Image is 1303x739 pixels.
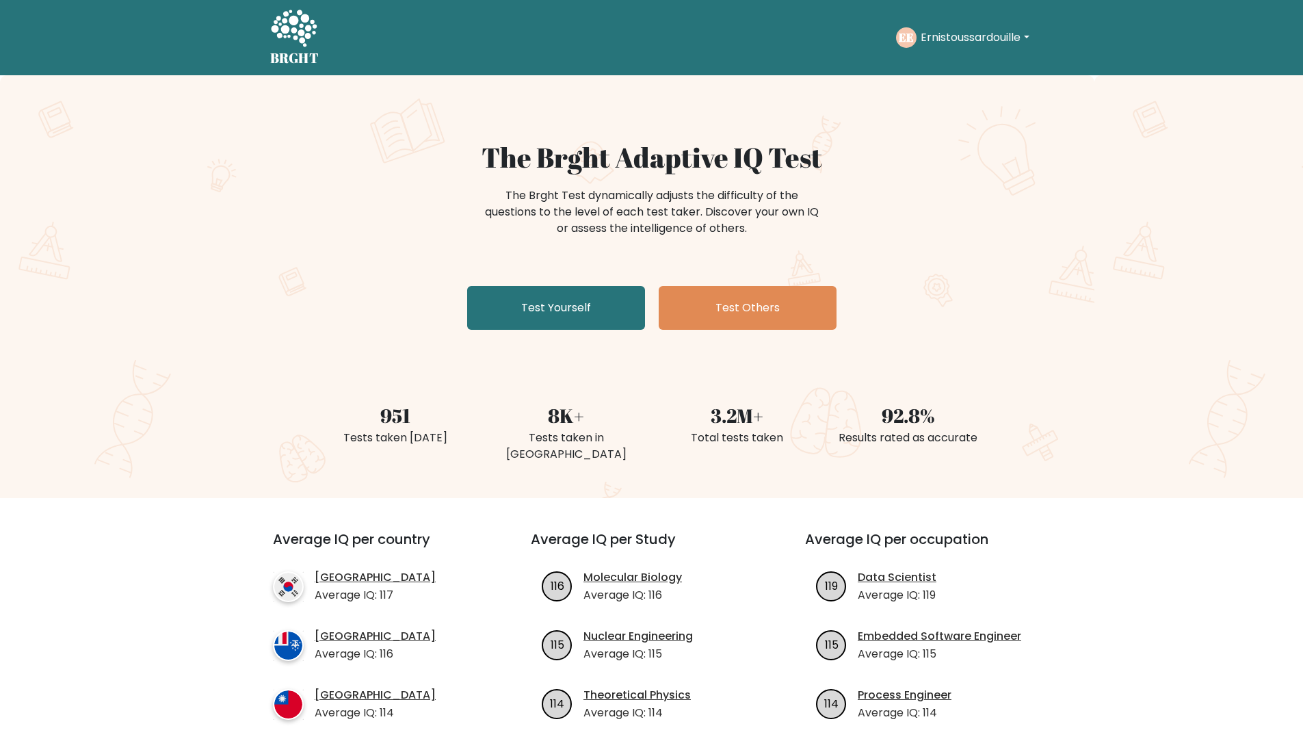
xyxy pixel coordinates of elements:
p: Average IQ: 119 [858,587,936,604]
p: Average IQ: 115 [858,646,1021,662]
img: country [273,630,304,661]
a: Test Others [659,286,837,330]
div: The Brght Test dynamically adjusts the difficulty of the questions to the level of each test take... [481,187,823,237]
p: Average IQ: 116 [315,646,436,662]
button: Ernistoussardouille [917,29,1033,47]
text: 114 [824,695,839,711]
h5: BRGHT [270,50,319,66]
text: 114 [550,695,564,711]
a: Nuclear Engineering [583,628,693,645]
a: Embedded Software Engineer [858,628,1021,645]
p: Average IQ: 114 [858,705,951,721]
a: BRGHT [270,5,319,70]
div: 92.8% [831,401,986,430]
h1: The Brght Adaptive IQ Test [318,141,986,174]
div: Results rated as accurate [831,430,986,446]
text: 115 [551,636,564,652]
h3: Average IQ per occupation [805,531,1047,564]
a: Theoretical Physics [583,687,691,703]
a: Process Engineer [858,687,951,703]
div: 951 [318,401,473,430]
p: Average IQ: 114 [583,705,691,721]
a: [GEOGRAPHIC_DATA] [315,687,436,703]
img: country [273,689,304,720]
p: Average IQ: 114 [315,705,436,721]
p: Average IQ: 116 [583,587,682,604]
img: country [273,571,304,602]
div: 3.2M+ [660,401,815,430]
a: Data Scientist [858,569,936,586]
a: [GEOGRAPHIC_DATA] [315,569,436,586]
div: 8K+ [489,401,644,430]
a: Test Yourself [467,286,645,330]
h3: Average IQ per country [273,531,482,564]
text: 115 [825,636,839,652]
div: Tests taken in [GEOGRAPHIC_DATA] [489,430,644,463]
div: Tests taken [DATE] [318,430,473,446]
h3: Average IQ per Study [531,531,772,564]
a: [GEOGRAPHIC_DATA] [315,628,436,645]
div: Total tests taken [660,430,815,446]
p: Average IQ: 117 [315,587,436,604]
text: 116 [551,578,564,593]
p: Average IQ: 115 [583,646,693,662]
text: EE [899,29,914,45]
a: Molecular Biology [583,569,682,586]
text: 119 [825,578,838,593]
